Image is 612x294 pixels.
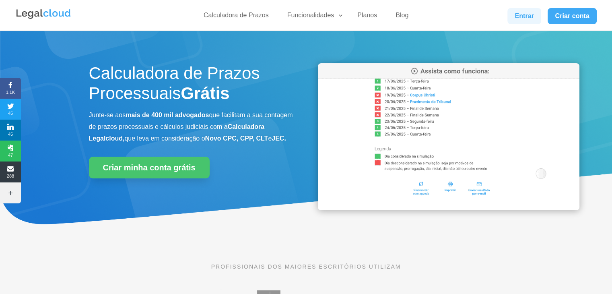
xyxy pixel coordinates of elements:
[89,123,265,142] b: Calculadora Legalcloud,
[272,135,286,142] b: JEC.
[282,11,344,23] a: Funcionalidades
[391,11,413,23] a: Blog
[89,63,294,108] h1: Calculadora de Prazos Processuais
[205,135,268,142] b: Novo CPC, CPP, CLT
[507,8,541,24] a: Entrar
[89,262,523,271] p: PROFISSIONAIS DOS MAIORES ESCRITÓRIOS UTILIZAM
[548,8,597,24] a: Criar conta
[318,63,579,210] img: Calculadora de Prazos Processuais da Legalcloud
[318,205,579,211] a: Calculadora de Prazos Processuais da Legalcloud
[126,112,209,118] b: mais de 400 mil advogados
[352,11,382,23] a: Planos
[181,84,229,103] strong: Grátis
[15,8,72,20] img: Legalcloud Logo
[199,11,274,23] a: Calculadora de Prazos
[15,14,72,21] a: Logo da Legalcloud
[89,110,294,144] p: Junte-se aos que facilitam a sua contagem de prazos processuais e cálculos judiciais com a que le...
[89,157,210,178] a: Criar minha conta grátis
